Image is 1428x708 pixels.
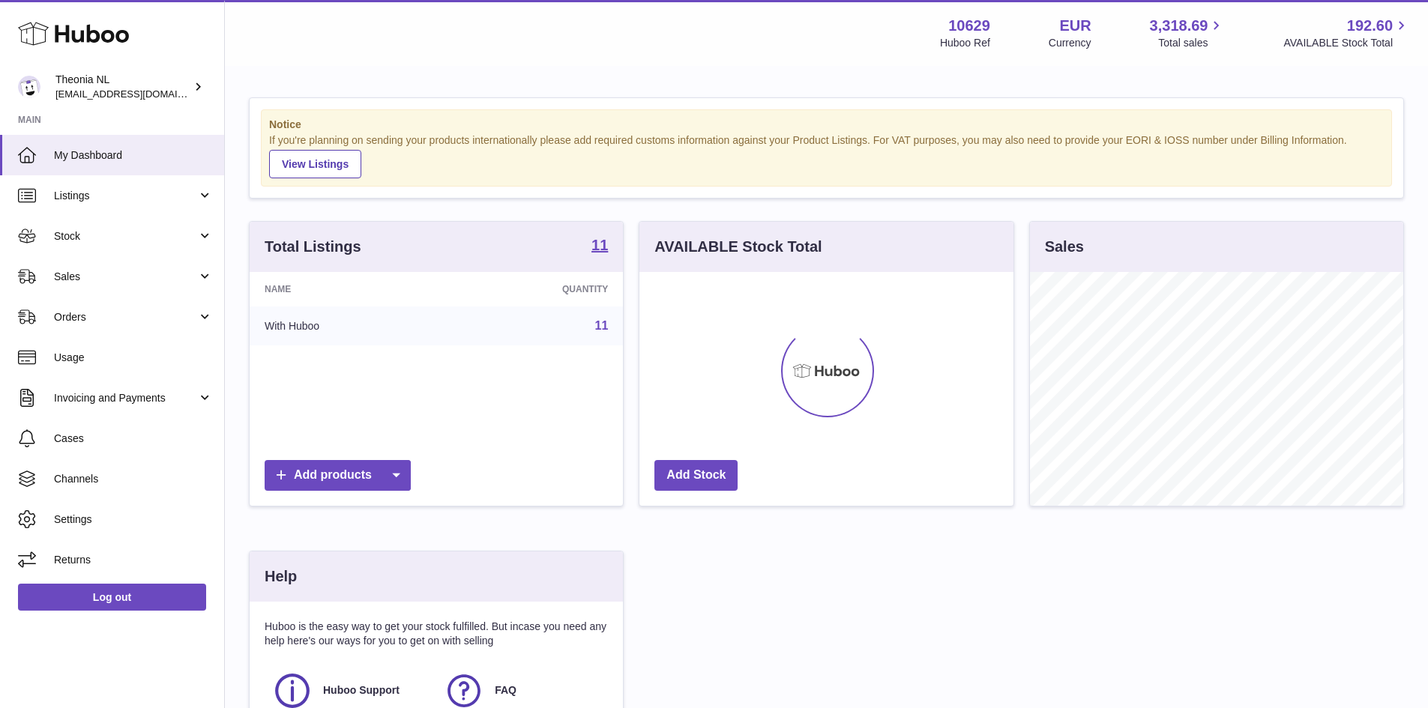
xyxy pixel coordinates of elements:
span: Listings [54,189,197,203]
div: Huboo Ref [940,36,990,50]
span: 3,318.69 [1150,16,1208,36]
span: [EMAIL_ADDRESS][DOMAIN_NAME] [55,88,220,100]
a: Add products [265,460,411,491]
strong: Notice [269,118,1384,132]
a: 11 [595,319,609,332]
span: Returns [54,553,213,567]
a: View Listings [269,150,361,178]
span: Total sales [1158,36,1225,50]
span: Orders [54,310,197,324]
td: With Huboo [250,306,447,345]
h3: Sales [1045,237,1084,257]
strong: 11 [591,237,608,252]
th: Quantity [447,272,623,306]
th: Name [250,272,447,306]
a: Add Stock [654,460,738,491]
img: internalAdmin-10629@internal.huboo.com [18,76,40,98]
div: Theonia NL [55,73,190,101]
a: Log out [18,584,206,611]
div: Currency [1049,36,1091,50]
span: My Dashboard [54,148,213,163]
h3: Total Listings [265,237,361,257]
a: 3,318.69 Total sales [1150,16,1226,50]
span: Huboo Support [323,683,400,698]
span: Usage [54,351,213,365]
h3: AVAILABLE Stock Total [654,237,822,257]
p: Huboo is the easy way to get your stock fulfilled. But incase you need any help here's our ways f... [265,620,608,648]
span: Settings [54,512,213,527]
h3: Help [265,566,297,587]
span: Sales [54,270,197,284]
div: If you're planning on sending your products internationally please add required customs informati... [269,133,1384,178]
span: Cases [54,432,213,446]
span: FAQ [495,683,516,698]
span: Invoicing and Payments [54,391,197,405]
span: Stock [54,229,197,243]
strong: 10629 [948,16,990,36]
a: 11 [591,237,608,255]
strong: EUR [1059,16,1091,36]
span: AVAILABLE Stock Total [1283,36,1410,50]
span: Channels [54,472,213,486]
span: 192.60 [1347,16,1393,36]
a: 192.60 AVAILABLE Stock Total [1283,16,1410,50]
